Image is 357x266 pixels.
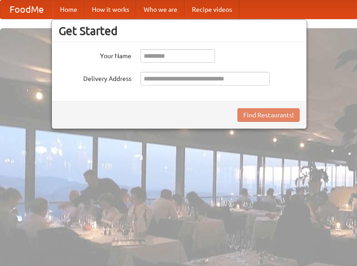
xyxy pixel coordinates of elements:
[85,0,136,19] a: How it works
[53,0,85,19] a: Home
[59,24,300,38] h3: Get Started
[0,0,53,19] a: FoodMe
[59,49,131,60] label: Your Name
[185,0,239,19] a: Recipe videos
[237,108,300,122] button: Find Restaurants!
[136,0,185,19] a: Who we are
[59,72,131,83] label: Delivery Address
